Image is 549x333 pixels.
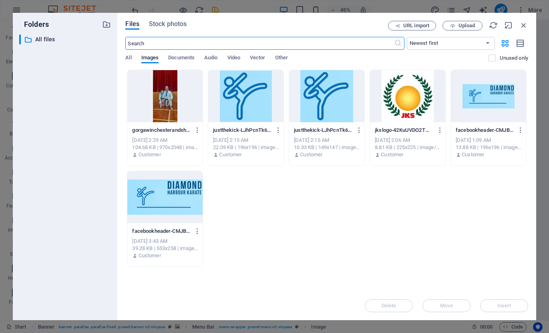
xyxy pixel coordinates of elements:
[132,228,190,235] p: facebookheader-CMJBM1mlqw5aPHqghnslLA.png
[219,151,241,158] p: Customer
[125,19,139,29] span: Files
[132,137,198,144] div: [DATE] 2:29 AM
[132,127,190,134] p: gorgawinchesterandshaunmedals-CL4fTYIrX6ZmT60LFReF-g.jpeg
[227,53,240,64] span: Video
[403,23,429,28] span: URL import
[139,252,161,259] p: Customer
[300,151,322,158] p: Customer
[168,53,195,64] span: Documents
[125,37,394,50] input: Search
[204,53,217,64] span: Audio
[504,21,513,30] i: Minimize
[19,34,21,44] div: ​
[250,53,265,64] span: Vector
[213,127,271,134] p: justthekick-LJhPcnTk6m65hKP5wqh0Ow-Q7yOVdq8VwfppaipkYSncQ.png
[19,19,49,30] p: Folders
[500,54,528,62] p: Displays only files that are not in use on the website. Files added during this session can still...
[275,53,288,64] span: Other
[132,144,198,151] div: 104.68 KB | 970x2048 | image/jpeg
[132,245,198,252] div: 39.28 KB | 553x258 | image/png
[388,21,436,30] button: URL import
[294,137,360,144] div: [DATE] 2:15 AM
[132,238,198,245] div: [DATE] 3:43 AM
[213,137,279,144] div: [DATE] 2:15 AM
[489,21,498,30] i: Reload
[375,144,440,151] div: 8.81 KB | 225x225 | image/jpeg
[294,144,360,151] div: 10.33 KB | 149x147 | image/png
[375,137,440,144] div: [DATE] 2:06 AM
[456,127,514,134] p: facebookheader-CMJBM1mlqw5aPHqghnslLA-uoX7pqOgdVJ8WQSwa4-VBg.png
[35,35,97,44] p: All files
[456,137,521,144] div: [DATE] 1:09 AM
[459,23,475,28] span: Upload
[462,151,484,158] p: Customer
[294,127,352,134] p: justthekick-LJhPcnTk6m65hKP5wqh0Ow.png
[125,53,131,64] span: All
[442,21,483,30] button: Upload
[213,144,279,151] div: 22.09 KB | 196x196 | image/png
[141,53,159,64] span: Images
[375,127,433,134] p: jkslogo-42KuUVDO2TMhZx7WfcCwQQ.jpg
[456,144,521,151] div: 13.88 KB | 196x196 | image/png
[519,21,528,30] i: Close
[102,20,111,29] i: Create new folder
[139,151,161,158] p: Customer
[381,151,403,158] p: Customer
[149,19,187,29] span: Stock photos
